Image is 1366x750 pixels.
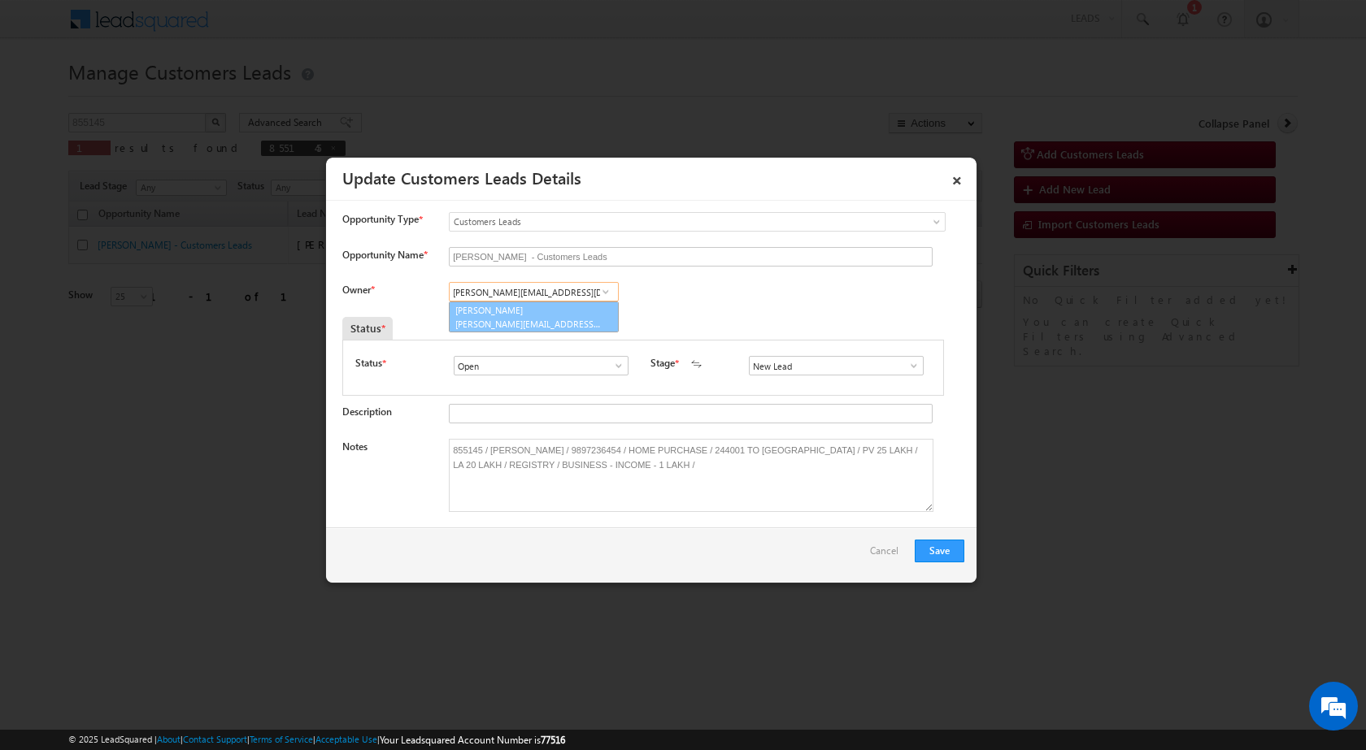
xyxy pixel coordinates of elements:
[899,358,920,374] a: Show All Items
[342,166,581,189] a: Update Customers Leads Details
[449,282,619,301] input: Type to Search
[870,540,907,570] a: Cancel
[604,358,624,374] a: Show All Items
[21,150,297,487] textarea: Type your message and hit 'Enter'
[449,301,619,332] a: [PERSON_NAME]
[541,734,565,746] span: 77516
[450,215,879,229] span: Customers Leads
[342,249,427,261] label: Opportunity Name
[157,734,181,744] a: About
[449,212,946,232] a: Customers Leads
[455,318,602,330] span: [PERSON_NAME][EMAIL_ADDRESS][DOMAIN_NAME]
[650,356,675,371] label: Stage
[355,356,382,371] label: Status
[915,540,964,562] button: Save
[250,734,313,744] a: Terms of Service
[342,284,374,296] label: Owner
[315,734,377,744] a: Acceptable Use
[943,163,971,192] a: ×
[595,284,616,300] a: Show All Items
[380,734,565,746] span: Your Leadsquared Account Number is
[454,356,629,375] input: Type to Search
[342,405,392,418] label: Description
[221,501,295,522] em: Start Chat
[28,85,68,106] img: d_60004797649_company_0_60004797649
[267,8,306,47] div: Minimize live chat window
[342,440,368,453] label: Notes
[68,732,565,748] span: © 2025 LeadSquared | | | | |
[183,734,247,744] a: Contact Support
[749,356,924,375] input: Type to Search
[85,85,273,106] div: Chat with us now
[342,317,393,340] div: Status
[342,212,419,227] span: Opportunity Type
